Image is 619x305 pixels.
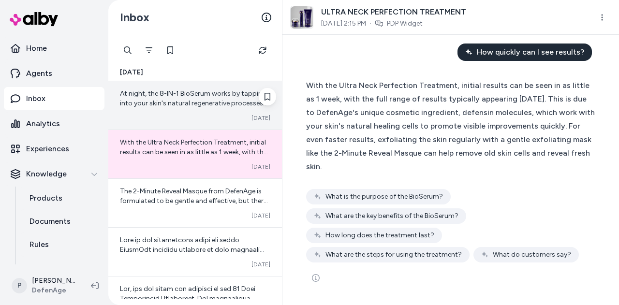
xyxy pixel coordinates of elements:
[26,93,45,104] p: Inbox
[20,233,104,256] a: Rules
[387,19,423,29] a: PDP Widget
[26,118,60,130] p: Analytics
[26,143,69,155] p: Experiences
[120,68,143,77] span: [DATE]
[29,262,80,274] p: Verified Q&As
[370,19,371,29] span: ·
[325,250,462,260] span: What are the steps for using the treatment?
[12,278,27,293] span: P
[325,192,443,202] span: What is the purpose of the BioSerum?
[20,210,104,233] a: Documents
[4,62,104,85] a: Agents
[4,162,104,186] button: Knowledge
[477,46,584,58] span: How quickly can I see results?
[120,187,269,273] span: The 2-Minute Reveal Masque from DefenAge is formulated to be gentle and effective, but there is n...
[120,10,149,25] h2: Inbox
[108,81,282,130] a: At night, the 8-IN-1 BioSerum works by tapping into your skin's natural regenerative processes wh...
[108,227,282,276] a: Lore ip dol sitametcons adipi eli seddo EiusmOdt incididu utlabore et dolo magnaali enimadm: 2. V...
[10,12,58,26] img: alby Logo
[493,250,571,260] span: What do customers say?
[251,114,270,122] span: [DATE]
[325,231,434,240] span: How long does the treatment last?
[251,212,270,219] span: [DATE]
[32,276,75,286] p: [PERSON_NAME]
[108,130,282,178] a: With the Ultra Neck Perfection Treatment, initial results can be seen in as little as 1 week, wit...
[120,138,269,243] span: With the Ultra Neck Perfection Treatment, initial results can be seen in as little as 1 week, wit...
[29,216,71,227] p: Documents
[291,6,313,29] img: ultra_neck_perfection_treatment_1.jpg
[20,187,104,210] a: Products
[251,163,270,171] span: [DATE]
[321,6,466,18] span: ULTRA NECK PERFECTION TREATMENT
[32,286,75,295] span: DefenAge
[306,268,325,288] button: See more
[6,270,83,301] button: P[PERSON_NAME]DefenAge
[29,192,62,204] p: Products
[4,37,104,60] a: Home
[26,43,47,54] p: Home
[4,87,104,110] a: Inbox
[4,137,104,160] a: Experiences
[139,41,159,60] button: Filter
[306,81,595,171] span: With the Ultra Neck Perfection Treatment, initial results can be seen in as little as 1 week, wit...
[253,41,272,60] button: Refresh
[108,178,282,227] a: The 2-Minute Reveal Masque from DefenAge is formulated to be gentle and effective, but there is n...
[251,261,270,268] span: [DATE]
[325,211,458,221] span: What are the key benefits of the BioSerum?
[26,68,52,79] p: Agents
[120,89,269,291] span: At night, the 8-IN-1 BioSerum works by tapping into your skin's natural regenerative processes wh...
[29,239,49,250] p: Rules
[321,19,366,29] span: [DATE] 2:15 PM
[20,256,104,279] a: Verified Q&As
[4,112,104,135] a: Analytics
[26,168,67,180] p: Knowledge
